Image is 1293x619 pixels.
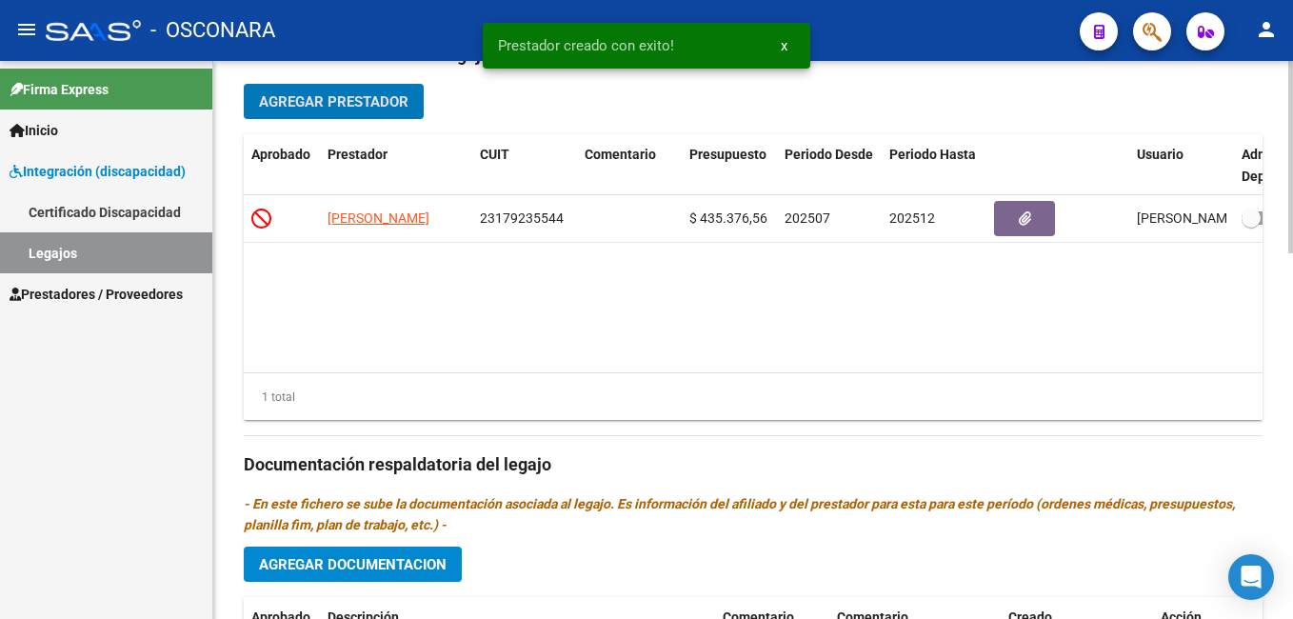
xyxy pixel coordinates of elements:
[498,36,674,55] span: Prestador creado con exito!
[10,120,58,141] span: Inicio
[328,147,388,162] span: Prestador
[10,161,186,182] span: Integración (discapacidad)
[244,496,1235,532] i: - En este fichero se sube la documentación asociada al legajo. Es información del afiliado y del ...
[1137,210,1286,226] span: [PERSON_NAME] [DATE]
[480,147,509,162] span: CUIT
[259,93,408,110] span: Agregar Prestador
[1129,134,1234,197] datatable-header-cell: Usuario
[244,134,320,197] datatable-header-cell: Aprobado
[244,547,462,582] button: Agregar Documentacion
[882,134,986,197] datatable-header-cell: Periodo Hasta
[689,147,766,162] span: Presupuesto
[320,134,472,197] datatable-header-cell: Prestador
[889,210,935,226] span: 202512
[1255,18,1278,41] mat-icon: person
[585,147,656,162] span: Comentario
[10,284,183,305] span: Prestadores / Proveedores
[777,134,882,197] datatable-header-cell: Periodo Desde
[259,556,447,573] span: Agregar Documentacion
[150,10,275,51] span: - OSCONARA
[244,451,1263,478] h3: Documentación respaldatoria del legajo
[785,210,830,226] span: 202507
[244,387,295,408] div: 1 total
[766,29,803,63] button: x
[472,134,577,197] datatable-header-cell: CUIT
[785,147,873,162] span: Periodo Desde
[689,210,767,226] span: $ 435.376,56
[251,147,310,162] span: Aprobado
[1228,554,1274,600] div: Open Intercom Messenger
[577,134,682,197] datatable-header-cell: Comentario
[328,210,429,226] span: [PERSON_NAME]
[682,134,777,197] datatable-header-cell: Presupuesto
[15,18,38,41] mat-icon: menu
[244,84,424,119] button: Agregar Prestador
[889,147,976,162] span: Periodo Hasta
[10,79,109,100] span: Firma Express
[781,37,787,54] span: x
[1137,147,1184,162] span: Usuario
[480,210,564,226] span: 23179235544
